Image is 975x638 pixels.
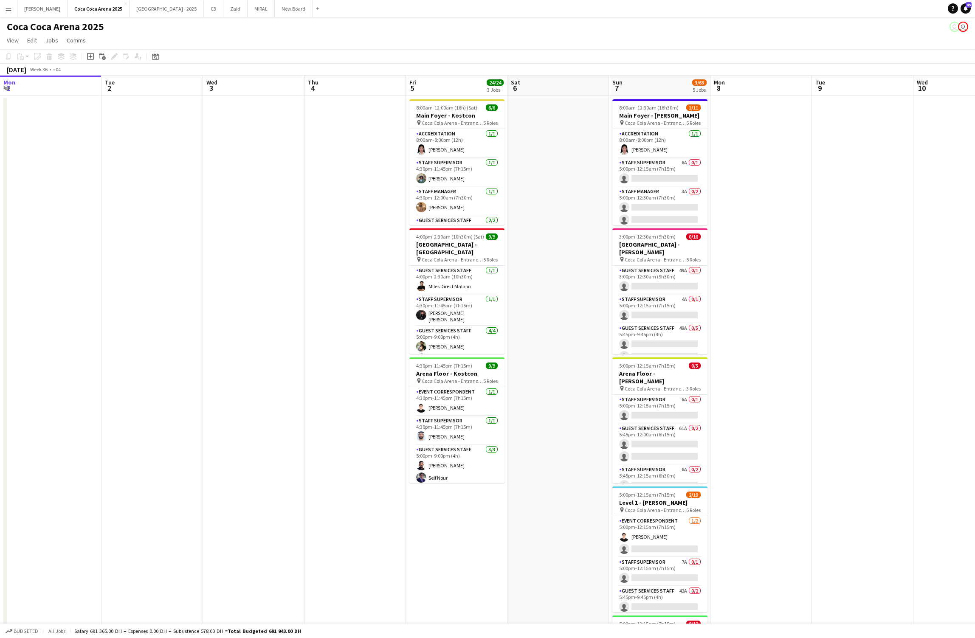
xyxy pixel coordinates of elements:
[130,0,204,17] button: [GEOGRAPHIC_DATA] - 2025
[814,83,825,93] span: 9
[408,83,416,93] span: 5
[612,241,707,256] h3: [GEOGRAPHIC_DATA] - [PERSON_NAME]
[409,326,504,392] app-card-role: Guest Services Staff4/45:00pm-9:00pm (4h)[PERSON_NAME]
[27,37,37,44] span: Edit
[686,120,701,126] span: 5 Roles
[612,323,707,402] app-card-role: Guest Services Staff48A0/55:45pm-9:45pm (4h)
[612,586,707,627] app-card-role: Guest Services Staff42A0/25:45pm-9:45pm (4h)
[14,628,38,634] span: Budgeted
[483,378,498,384] span: 5 Roles
[205,83,217,93] span: 3
[612,424,707,465] app-card-role: Guest Services Staff61A0/25:45pm-12:00am (6h15m)
[612,370,707,385] h3: Arena Floor - [PERSON_NAME]
[63,35,89,46] a: Comms
[28,66,49,73] span: Week 36
[7,20,104,33] h1: Coca Coca Arena 2025
[619,492,686,498] span: 5:00pm-12:15am (7h15m) (Mon)
[104,83,115,93] span: 2
[24,35,40,46] a: Edit
[686,233,701,240] span: 0/16
[713,83,725,93] span: 8
[612,557,707,586] app-card-role: Staff Supervisor7A0/15:00pm-12:15am (7h15m)
[958,22,968,32] app-user-avatar: Kate Oliveros
[105,79,115,86] span: Tue
[612,516,707,557] app-card-role: Event Correspondent1/25:00pm-12:15am (7h15m)[PERSON_NAME]
[409,266,504,295] app-card-role: Guest Services Staff1/14:00pm-2:30am (10h30m)Miles Direct Malapo
[487,79,504,86] span: 24/24
[275,0,313,17] button: New Board
[204,0,223,17] button: C3
[686,256,701,263] span: 5 Roles
[612,395,707,424] app-card-role: Staff Supervisor6A0/15:00pm-12:15am (7h15m)
[619,104,686,111] span: 8:00am-12:30am (16h30m) (Mon)
[612,99,707,225] app-job-card: 8:00am-12:30am (16h30m) (Mon)1/11Main Foyer - [PERSON_NAME] Coca Cola Arena - Entrance F5 RolesAc...
[416,104,477,111] span: 8:00am-12:00am (16h) (Sat)
[612,357,707,483] app-job-card: 5:00pm-12:15am (7h15m) (Mon)0/5Arena Floor - [PERSON_NAME] Coca Cola Arena - Entrance F3 RolesSta...
[206,79,217,86] span: Wed
[510,83,520,93] span: 6
[612,228,707,354] app-job-card: 3:00pm-12:30am (9h30m) (Mon)0/16[GEOGRAPHIC_DATA] - [PERSON_NAME] Coca Cola Arena - Entrance F5 R...
[422,120,483,126] span: Coca Cola Arena - Entrance F
[2,83,15,93] span: 1
[409,129,504,158] app-card-role: Accreditation1/18:00am-8:00pm (12h)[PERSON_NAME]
[686,104,701,111] span: 1/11
[47,628,67,634] span: All jobs
[487,87,503,93] div: 3 Jobs
[308,79,318,86] span: Thu
[483,120,498,126] span: 5 Roles
[409,112,504,119] h3: Main Foyer - Kostcon
[625,256,686,263] span: Coca Cola Arena - Entrance F
[612,158,707,187] app-card-role: Staff Supervisor6A0/15:00pm-12:15am (7h15m)
[223,0,248,17] button: Zaid
[815,79,825,86] span: Tue
[961,3,971,14] a: 45
[612,266,707,295] app-card-role: Guest Services Staff49A0/13:00pm-12:30am (9h30m)
[625,120,686,126] span: Coca Cola Arena - Entrance F
[409,187,504,216] app-card-role: Staff Manager1/14:30pm-12:00am (7h30m)[PERSON_NAME]
[7,65,26,74] div: [DATE]
[612,112,707,119] h3: Main Foyer - [PERSON_NAME]
[612,79,623,86] span: Sun
[625,507,686,513] span: Coca Cola Arena - Entrance F
[409,99,504,225] div: 8:00am-12:00am (16h) (Sat)6/6Main Foyer - Kostcon Coca Cola Arena - Entrance F5 RolesAccreditatio...
[248,0,275,17] button: MIRAL
[612,465,707,506] app-card-role: Staff Supervisor6A0/25:45pm-12:15am (6h30m)
[3,35,22,46] a: View
[409,295,504,326] app-card-role: Staff Supervisor1/14:30pm-11:45pm (7h15m)[PERSON_NAME] [PERSON_NAME]
[916,83,928,93] span: 10
[409,445,504,498] app-card-role: Guest Services Staff3/35:00pm-9:00pm (4h)[PERSON_NAME]Seif Nour
[409,357,504,483] app-job-card: 4:30pm-11:45pm (7h15m)9/9Arena Floor - Kostcon Coca Cola Arena - Entrance F5 RolesEvent Correspon...
[409,216,504,257] app-card-role: Guest Services Staff2/25:00pm-9:00pm (4h)
[612,129,707,158] app-card-role: Accreditation1/18:00am-8:00pm (12h)[PERSON_NAME]
[619,621,686,627] span: 5:00pm-12:15am (7h15m) (Mon)
[611,83,623,93] span: 7
[409,228,504,354] app-job-card: 4:00pm-2:30am (10h30m) (Sat)9/9[GEOGRAPHIC_DATA] - [GEOGRAPHIC_DATA] Coca Cola Arena - Entrance F...
[409,158,504,187] app-card-role: Staff Supervisor1/14:30pm-11:45pm (7h15m)[PERSON_NAME]
[612,486,707,612] app-job-card: 5:00pm-12:15am (7h15m) (Mon)2/19Level 1 - [PERSON_NAME] Coca Cola Arena - Entrance F5 RolesEvent ...
[68,0,130,17] button: Coca Coca Arena 2025
[486,104,498,111] span: 6/6
[511,79,520,86] span: Sat
[409,387,504,416] app-card-role: Event Correspondent1/14:30pm-11:45pm (7h15m)[PERSON_NAME]
[612,499,707,506] h3: Level 1 - [PERSON_NAME]
[3,79,15,86] span: Mon
[416,363,472,369] span: 4:30pm-11:45pm (7h15m)
[619,363,689,369] span: 5:00pm-12:15am (7h15m) (Mon)
[228,628,301,634] span: Total Budgeted 691 943.00 DH
[74,628,301,634] div: Salary 691 365.00 DH + Expenses 0.00 DH + Subsistence 578.00 DH =
[42,35,62,46] a: Jobs
[686,385,701,392] span: 3 Roles
[483,256,498,263] span: 5 Roles
[422,256,483,263] span: Coca Cola Arena - Entrance F
[307,83,318,93] span: 4
[950,22,960,32] app-user-avatar: Kate Oliveros
[966,2,972,8] span: 45
[67,37,86,44] span: Comms
[45,37,58,44] span: Jobs
[619,233,686,240] span: 3:00pm-12:30am (9h30m) (Mon)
